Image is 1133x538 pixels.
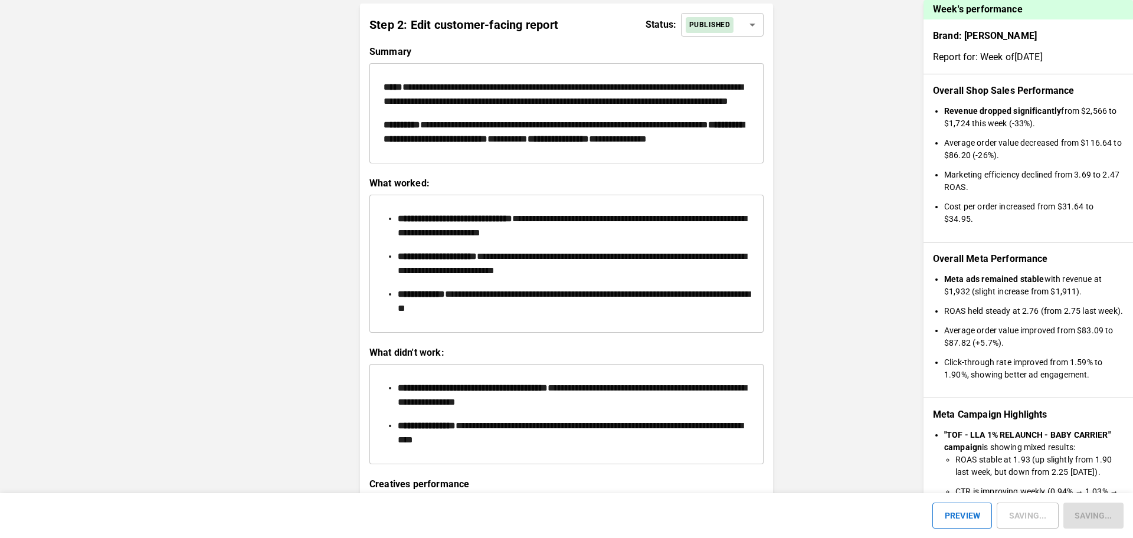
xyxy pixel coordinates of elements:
p: Meta Campaign Highlights [933,408,1124,422]
strong: Revenue dropped significantly [944,106,1061,116]
p: Report for: Week of [DATE] [933,50,1124,64]
li: Marketing efficiency declined from 3.69 to 2.47 ROAS. [944,169,1124,193]
li: Cost per order increased from $31.64 to $34.95. [944,201,1124,225]
p: Overall Meta Performance [933,252,1124,266]
p: Summary [369,46,764,58]
p: What didn't work: [369,347,764,359]
div: rdw-wrapper [370,64,763,163]
div: rdw-editor [384,381,750,447]
strong: Meta ads remained stable [944,274,1044,284]
li: Average order value decreased from $116.64 to $86.20 (-26%). [944,137,1124,162]
li: Average order value improved from $83.09 to $87.82 (+5.7%). [944,324,1124,349]
p: Step 2: Edit customer-facing report [369,16,558,34]
li: ROAS held steady at 2.76 (from 2.75 last week). [944,305,1124,317]
div: rdw-wrapper [370,365,763,464]
p: Status: [646,19,676,31]
li: with revenue at $1,932 (slight increase from $1,911). [944,273,1124,298]
li: ROAS stable at 1.93 (up slightly from 1.90 last week, but down from 2.25 [DATE]). [955,454,1124,478]
p: Overall Shop Sales Performance [933,84,1124,98]
button: PREVIEW [932,503,992,529]
li: from $2,566 to $1,724 this week (-33%). [944,105,1124,130]
div: rdw-editor [384,80,750,146]
p: Creatives performance [369,478,764,491]
div: rdw-editor [384,212,750,316]
div: PUBLISHED [686,17,733,33]
p: Brand: [PERSON_NAME] [933,29,1124,43]
strong: "TOF - LLA 1% RELAUNCH - BABY CARRIER" campaign [944,430,1111,452]
li: CTR is improving weekly (0.94% → 1.03% → 1.09%), showing good ad engagement. [955,485,1124,510]
p: What worked: [369,178,764,190]
p: Week's performance [933,4,1023,16]
div: rdw-wrapper [370,195,763,332]
li: Click-through rate improved from 1.59% to 1.90%, showing better ad engagement. [944,356,1124,381]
